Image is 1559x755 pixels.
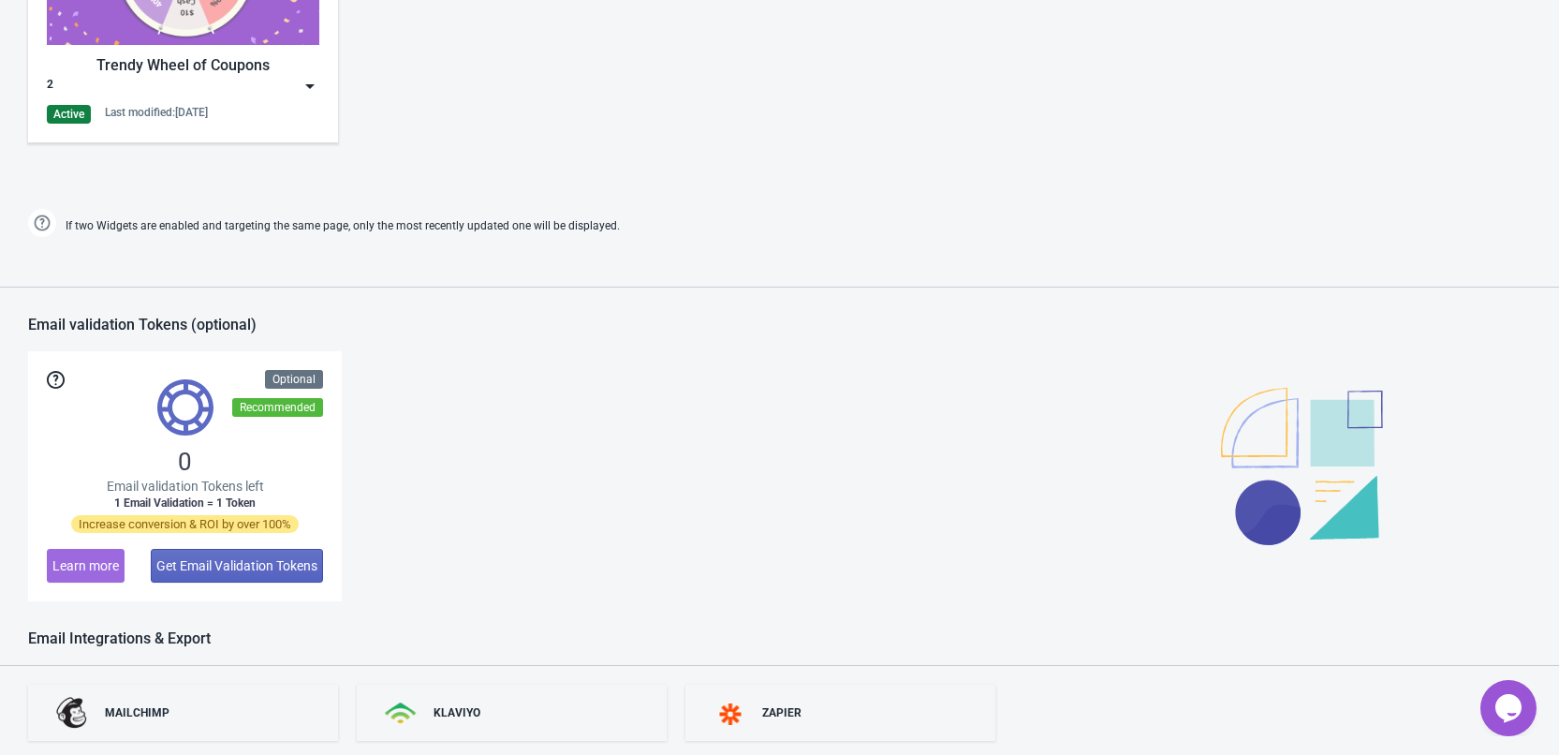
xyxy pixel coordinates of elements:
img: mailchimp.png [56,697,90,729]
iframe: chat widget [1480,680,1540,736]
span: 0 [178,447,192,477]
span: Email validation Tokens left [107,477,264,496]
div: Last modified: [DATE] [105,105,208,120]
img: tokens.svg [157,379,213,436]
div: Active [47,105,91,124]
div: 2 [47,77,53,96]
div: ZAPIER [762,705,802,720]
img: illustration.svg [1221,388,1383,545]
button: Learn more [47,549,125,583]
span: Learn more [52,558,119,573]
span: Get Email Validation Tokens [156,558,317,573]
img: klaviyo.png [385,703,419,724]
div: Trendy Wheel of Coupons [47,54,319,77]
img: help.png [28,209,56,237]
span: Increase conversion & ROI by over 100% [71,515,299,533]
div: Recommended [232,398,323,417]
span: If two Widgets are enabled and targeting the same page, only the most recently updated one will b... [66,211,620,242]
div: MAILCHIMP [105,705,169,720]
span: 1 Email Validation = 1 Token [114,496,256,511]
img: zapier.svg [713,703,747,725]
div: Optional [265,370,323,389]
img: dropdown.png [301,77,319,96]
button: Get Email Validation Tokens [151,549,323,583]
div: KLAVIYO [434,705,480,720]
